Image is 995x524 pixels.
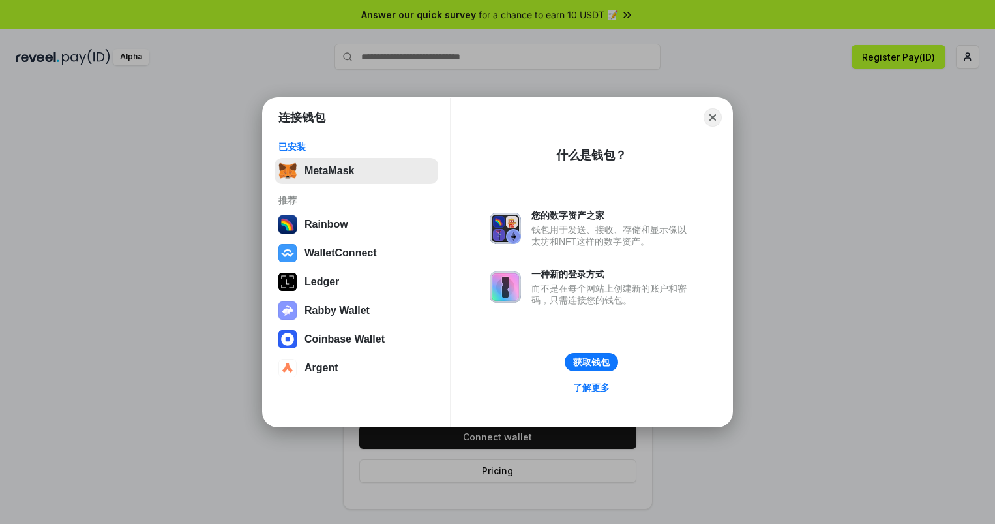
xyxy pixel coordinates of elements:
button: Ledger [275,269,438,295]
h1: 连接钱包 [278,110,325,125]
div: 了解更多 [573,382,610,393]
a: 了解更多 [565,379,617,396]
img: svg+xml,%3Csvg%20xmlns%3D%22http%3A%2F%2Fwww.w3.org%2F2000%2Fsvg%22%20fill%3D%22none%22%20viewBox... [490,271,521,303]
button: Rainbow [275,211,438,238]
div: 钱包用于发送、接收、存储和显示像以太坊和NFT这样的数字资产。 [531,224,693,247]
img: svg+xml,%3Csvg%20xmlns%3D%22http%3A%2F%2Fwww.w3.org%2F2000%2Fsvg%22%20fill%3D%22none%22%20viewBox... [490,213,521,244]
div: Rabby Wallet [304,305,370,316]
div: 推荐 [278,194,434,206]
div: Argent [304,362,338,374]
div: MetaMask [304,165,354,177]
img: svg+xml,%3Csvg%20fill%3D%22none%22%20height%3D%2233%22%20viewBox%3D%220%200%2035%2033%22%20width%... [278,162,297,180]
div: Rainbow [304,219,348,230]
img: svg+xml,%3Csvg%20xmlns%3D%22http%3A%2F%2Fwww.w3.org%2F2000%2Fsvg%22%20width%3D%2228%22%20height%3... [278,273,297,291]
div: 您的数字资产之家 [531,209,693,221]
button: MetaMask [275,158,438,184]
div: 一种新的登录方式 [531,268,693,280]
img: svg+xml,%3Csvg%20xmlns%3D%22http%3A%2F%2Fwww.w3.org%2F2000%2Fsvg%22%20fill%3D%22none%22%20viewBox... [278,301,297,320]
button: Close [704,108,722,127]
img: svg+xml,%3Csvg%20width%3D%2228%22%20height%3D%2228%22%20viewBox%3D%220%200%2028%2028%22%20fill%3D... [278,244,297,262]
img: svg+xml,%3Csvg%20width%3D%2228%22%20height%3D%2228%22%20viewBox%3D%220%200%2028%2028%22%20fill%3D... [278,359,297,377]
div: 而不是在每个网站上创建新的账户和密码，只需连接您的钱包。 [531,283,693,306]
button: Coinbase Wallet [275,326,438,352]
button: Rabby Wallet [275,298,438,324]
div: 已安装 [278,141,434,153]
div: Ledger [304,276,339,288]
img: svg+xml,%3Csvg%20width%3D%2228%22%20height%3D%2228%22%20viewBox%3D%220%200%2028%2028%22%20fill%3D... [278,330,297,348]
img: svg+xml,%3Csvg%20width%3D%22120%22%20height%3D%22120%22%20viewBox%3D%220%200%20120%20120%22%20fil... [278,215,297,234]
div: Coinbase Wallet [304,333,385,345]
button: 获取钱包 [565,353,618,371]
div: 获取钱包 [573,356,610,368]
button: WalletConnect [275,240,438,266]
div: 什么是钱包？ [556,147,627,163]
button: Argent [275,355,438,381]
div: WalletConnect [304,247,377,259]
